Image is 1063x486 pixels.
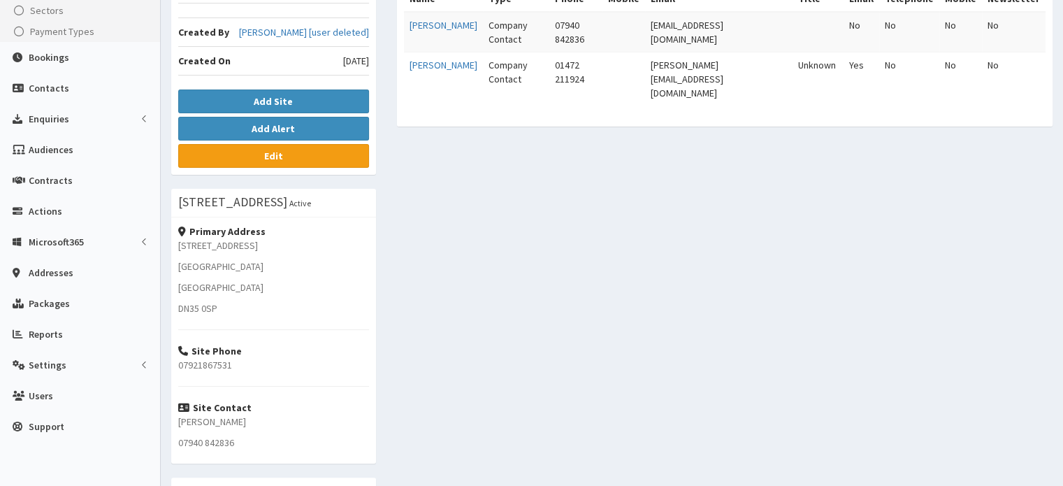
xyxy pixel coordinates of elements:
[178,238,369,252] p: [STREET_ADDRESS]
[178,117,369,141] button: Add Alert
[178,26,229,38] b: Created By
[549,12,602,52] td: 07940 842836
[178,55,231,67] b: Created On
[939,12,982,52] td: No
[29,113,69,125] span: Enquiries
[289,198,311,208] small: Active
[264,150,283,162] b: Edit
[844,12,879,52] td: No
[343,54,369,68] span: [DATE]
[29,420,64,433] span: Support
[483,52,550,106] td: Company Contact
[29,143,73,156] span: Audiences
[29,297,70,310] span: Packages
[178,259,369,273] p: [GEOGRAPHIC_DATA]
[178,401,252,414] strong: Site Contact
[29,174,73,187] span: Contracts
[29,359,66,371] span: Settings
[254,95,293,108] b: Add Site
[3,21,160,42] a: Payment Types
[178,358,369,372] p: 07921867531
[239,25,369,39] a: [PERSON_NAME] [user deleted]
[410,19,477,31] a: [PERSON_NAME]
[29,328,63,341] span: Reports
[29,205,62,217] span: Actions
[178,301,369,315] p: DN35 0SP
[178,144,369,168] a: Edit
[939,52,982,106] td: No
[30,25,94,38] span: Payment Types
[645,52,793,106] td: [PERSON_NAME][EMAIL_ADDRESS][DOMAIN_NAME]
[178,345,242,357] strong: Site Phone
[29,51,69,64] span: Bookings
[410,59,477,71] a: [PERSON_NAME]
[178,436,369,450] p: 07940 842836
[483,12,550,52] td: Company Contact
[982,12,1046,52] td: No
[178,225,266,238] strong: Primary Address
[30,4,64,17] span: Sectors
[178,415,369,429] p: [PERSON_NAME]
[29,82,69,94] span: Contacts
[549,52,602,106] td: 01472 211924
[844,52,879,106] td: Yes
[29,236,84,248] span: Microsoft365
[178,280,369,294] p: [GEOGRAPHIC_DATA]
[982,52,1046,106] td: No
[29,389,53,402] span: Users
[252,122,295,135] b: Add Alert
[879,52,939,106] td: No
[793,52,844,106] td: Unknown
[178,196,287,208] h3: [STREET_ADDRESS]
[645,12,793,52] td: [EMAIL_ADDRESS][DOMAIN_NAME]
[29,266,73,279] span: Addresses
[879,12,939,52] td: No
